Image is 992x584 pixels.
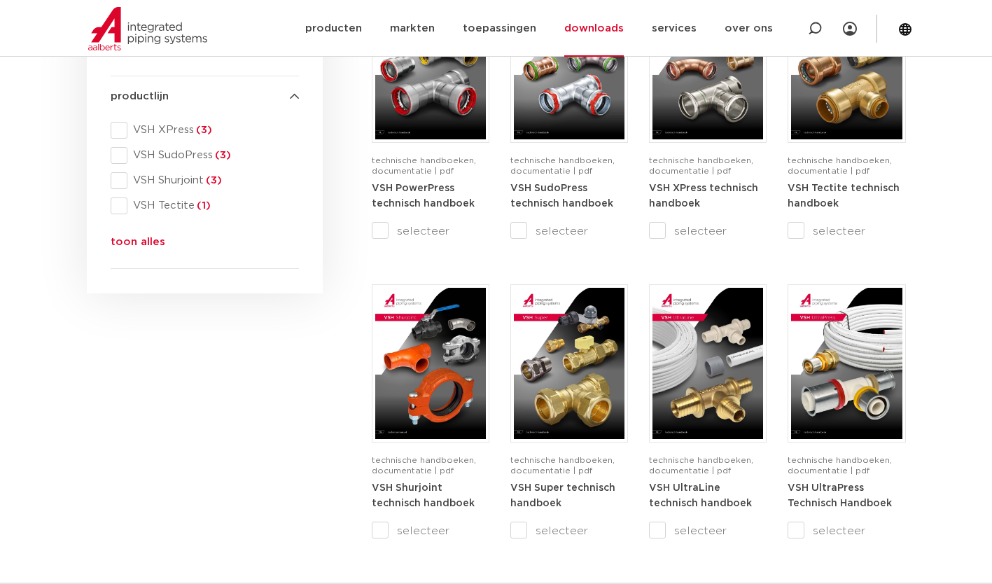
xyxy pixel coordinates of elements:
strong: VSH Shurjoint technisch handboek [372,483,475,508]
span: VSH Tectite [127,199,299,213]
div: VSH Tectite(1) [111,197,299,214]
button: toon alles [111,234,165,256]
a: VSH UltraLine technisch handboek [649,482,752,508]
a: VSH UltraPress Technisch Handboek [788,482,892,508]
a: VSH PowerPress technisch handboek [372,183,475,209]
a: VSH SudoPress technisch handboek [510,183,613,209]
span: technische handboeken, documentatie | pdf [649,156,753,175]
label: selecteer [510,223,628,239]
img: VSH-Super_A4TM_5007411-2022-2.1_NL-1-pdf.jpg [514,288,624,439]
a: VSH Tectite technisch handboek [788,183,900,209]
span: technische handboeken, documentatie | pdf [510,156,615,175]
span: (3) [213,150,231,160]
strong: VSH UltraPress Technisch Handboek [788,483,892,508]
strong: VSH Super technisch handboek [510,483,615,508]
strong: VSH UltraLine technisch handboek [649,483,752,508]
img: VSH-UltraPress_A4TM_5008751_2025_3.0_NL-pdf.jpg [791,288,902,439]
span: VSH SudoPress [127,148,299,162]
span: (1) [195,200,211,211]
span: (3) [204,175,222,186]
label: selecteer [372,522,489,539]
span: technische handboeken, documentatie | pdf [788,456,892,475]
span: VSH XPress [127,123,299,137]
span: technische handboeken, documentatie | pdf [649,456,753,475]
label: selecteer [510,522,628,539]
label: selecteer [372,223,489,239]
span: VSH Shurjoint [127,174,299,188]
span: technische handboeken, documentatie | pdf [788,156,892,175]
h4: productlijn [111,88,299,105]
a: VSH Super technisch handboek [510,482,615,508]
a: VSH Shurjoint technisch handboek [372,482,475,508]
span: technische handboeken, documentatie | pdf [510,456,615,475]
div: VSH SudoPress(3) [111,147,299,164]
img: VSH-UltraLine_A4TM_5010216_2022_1.0_NL-pdf.jpg [652,288,763,439]
label: selecteer [649,522,767,539]
span: technische handboeken, documentatie | pdf [372,156,476,175]
img: VSH-Shurjoint_A4TM_5008731_2024_3.0_EN-pdf.jpg [375,288,486,439]
div: VSH XPress(3) [111,122,299,139]
label: selecteer [788,522,905,539]
label: selecteer [649,223,767,239]
span: (3) [194,125,212,135]
div: VSH Shurjoint(3) [111,172,299,189]
label: selecteer [788,223,905,239]
a: VSH XPress technisch handboek [649,183,758,209]
span: technische handboeken, documentatie | pdf [372,456,476,475]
